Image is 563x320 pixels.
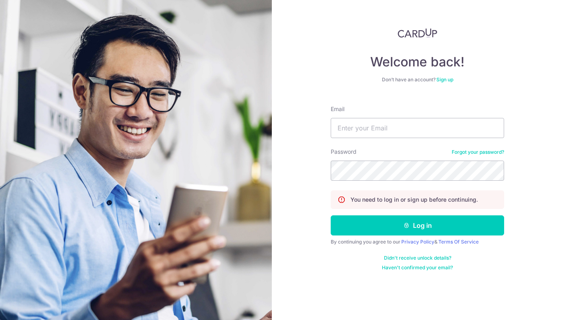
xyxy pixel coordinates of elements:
[331,54,504,70] h4: Welcome back!
[436,76,453,83] a: Sign up
[350,196,478,204] p: You need to log in or sign up before continuing.
[382,264,453,271] a: Haven't confirmed your email?
[401,239,434,245] a: Privacy Policy
[331,76,504,83] div: Don’t have an account?
[331,239,504,245] div: By continuing you agree to our &
[331,148,357,156] label: Password
[331,105,344,113] label: Email
[384,255,451,261] a: Didn't receive unlock details?
[331,215,504,235] button: Log in
[398,28,437,38] img: CardUp Logo
[452,149,504,155] a: Forgot your password?
[331,118,504,138] input: Enter your Email
[438,239,479,245] a: Terms Of Service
